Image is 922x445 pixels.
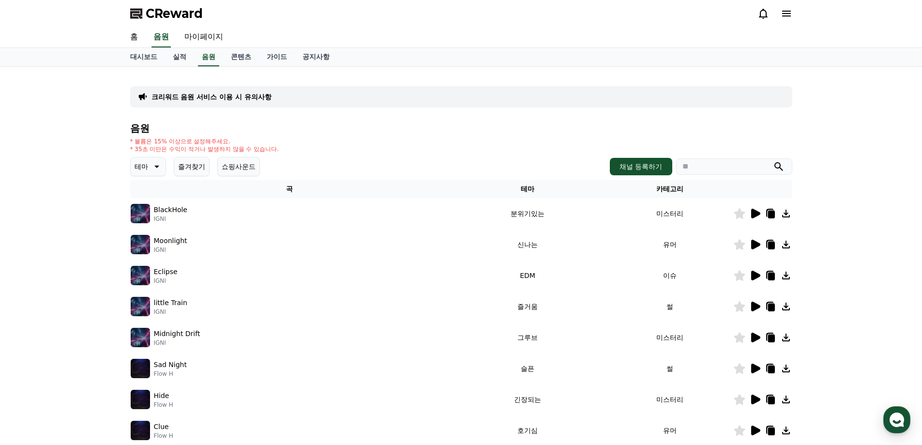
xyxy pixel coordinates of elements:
[449,322,606,353] td: 그루브
[154,267,178,277] p: Eclipse
[165,48,194,66] a: 실적
[130,157,166,176] button: 테마
[606,198,733,229] td: 미스터리
[3,307,64,331] a: 홈
[449,229,606,260] td: 신나는
[154,215,187,223] p: IGNI
[154,246,187,254] p: IGNI
[154,236,187,246] p: Moonlight
[154,308,187,316] p: IGNI
[146,6,203,21] span: CReward
[131,421,150,440] img: music
[130,180,449,198] th: 곡
[89,322,100,330] span: 대화
[131,328,150,347] img: music
[154,329,200,339] p: Midnight Drift
[154,432,173,440] p: Flow H
[154,370,187,378] p: Flow H
[154,391,169,401] p: Hide
[606,229,733,260] td: 유머
[122,48,165,66] a: 대시보드
[198,48,219,66] a: 음원
[154,205,187,215] p: BlackHole
[217,157,260,176] button: 쇼핑사운드
[122,27,146,47] a: 홈
[154,298,187,308] p: little Train
[130,123,792,134] h4: 음원
[174,157,210,176] button: 즐겨찾기
[606,322,733,353] td: 미스터리
[131,235,150,254] img: music
[135,160,148,173] p: 테마
[177,27,231,47] a: 마이페이지
[154,360,187,370] p: Sad Night
[151,92,272,102] a: 크리워드 음원 서비스 이용 시 유의사항
[295,48,337,66] a: 공지사항
[131,297,150,316] img: music
[30,322,36,329] span: 홈
[606,260,733,291] td: 이슈
[154,339,200,347] p: IGNI
[449,180,606,198] th: 테마
[154,401,173,409] p: Flow H
[449,291,606,322] td: 즐거움
[150,322,161,329] span: 설정
[131,390,150,409] img: music
[259,48,295,66] a: 가이드
[64,307,125,331] a: 대화
[154,422,169,432] p: Clue
[151,27,171,47] a: 음원
[606,180,733,198] th: 카테고리
[449,353,606,384] td: 슬픈
[223,48,259,66] a: 콘텐츠
[154,277,178,285] p: IGNI
[606,353,733,384] td: 썰
[449,260,606,291] td: EDM
[130,145,279,153] p: * 35초 미만은 수익이 적거나 발생하지 않을 수 있습니다.
[449,384,606,415] td: 긴장되는
[130,138,279,145] p: * 볼륨은 15% 이상으로 설정해주세요.
[131,204,150,223] img: music
[130,6,203,21] a: CReward
[125,307,186,331] a: 설정
[606,384,733,415] td: 미스터리
[606,291,733,322] td: 썰
[449,198,606,229] td: 분위기있는
[131,266,150,285] img: music
[610,158,672,175] button: 채널 등록하기
[131,359,150,378] img: music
